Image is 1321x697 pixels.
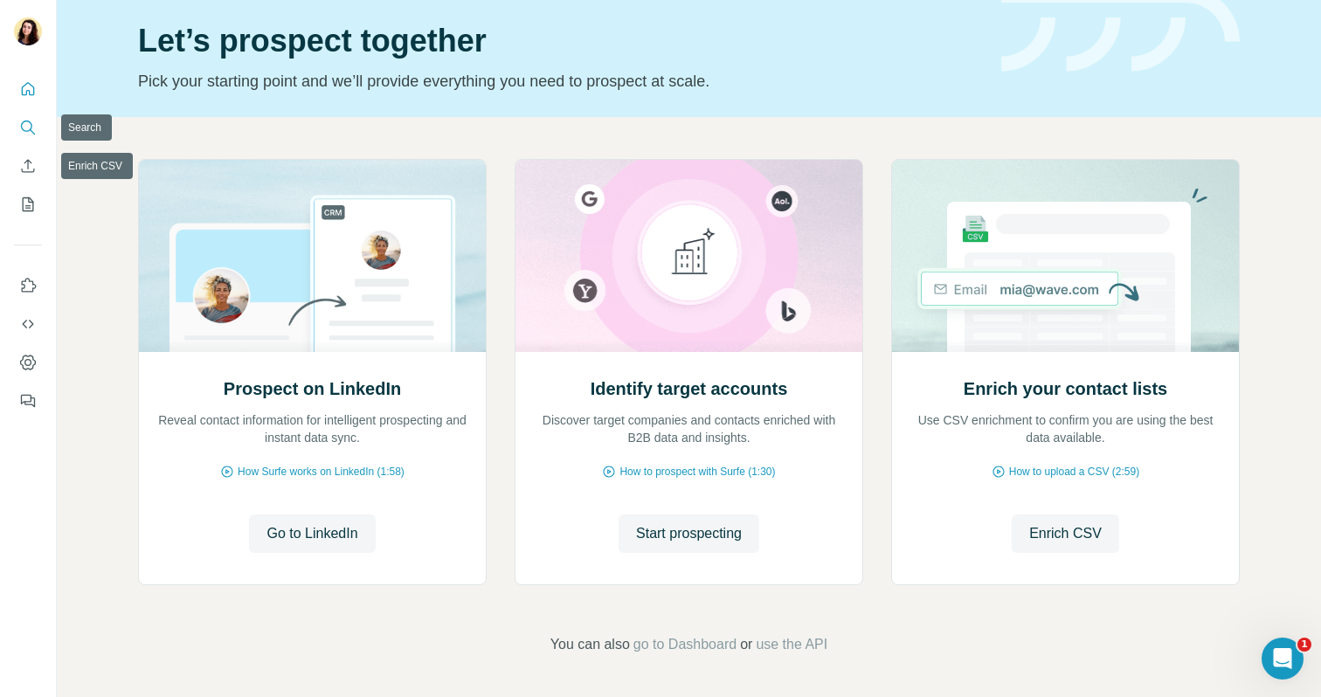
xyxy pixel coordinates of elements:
span: Go to LinkedIn [266,523,357,544]
button: Enrich CSV [14,150,42,182]
button: Enrich CSV [1012,514,1119,553]
span: Start prospecting [636,523,742,544]
button: Start prospecting [619,514,759,553]
p: Discover target companies and contacts enriched with B2B data and insights. [533,411,845,446]
p: Reveal contact information for intelligent prospecting and instant data sync. [156,411,468,446]
span: How to prospect with Surfe (1:30) [619,464,775,480]
button: Go to LinkedIn [249,514,375,553]
span: You can also [550,634,630,655]
span: 1 [1297,638,1311,652]
button: Use Surfe on LinkedIn [14,270,42,301]
button: Feedback [14,385,42,417]
button: use the API [756,634,827,655]
h2: Identify target accounts [591,376,788,401]
h1: Let’s prospect together [138,24,980,59]
img: Avatar [14,17,42,45]
h2: Enrich your contact lists [964,376,1167,401]
button: Dashboard [14,347,42,378]
span: How to upload a CSV (2:59) [1009,464,1139,480]
img: Enrich your contact lists [891,160,1240,352]
span: How Surfe works on LinkedIn (1:58) [238,464,405,480]
span: or [740,634,752,655]
button: go to Dashboard [633,634,737,655]
button: My lists [14,189,42,220]
img: Prospect on LinkedIn [138,160,487,352]
button: Search [14,112,42,143]
img: Identify target accounts [515,160,863,352]
button: Use Surfe API [14,308,42,340]
h2: Prospect on LinkedIn [224,376,401,401]
iframe: Intercom live chat [1262,638,1304,680]
p: Use CSV enrichment to confirm you are using the best data available. [909,411,1221,446]
p: Pick your starting point and we’ll provide everything you need to prospect at scale. [138,69,980,93]
span: Enrich CSV [1029,523,1102,544]
button: Quick start [14,73,42,105]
